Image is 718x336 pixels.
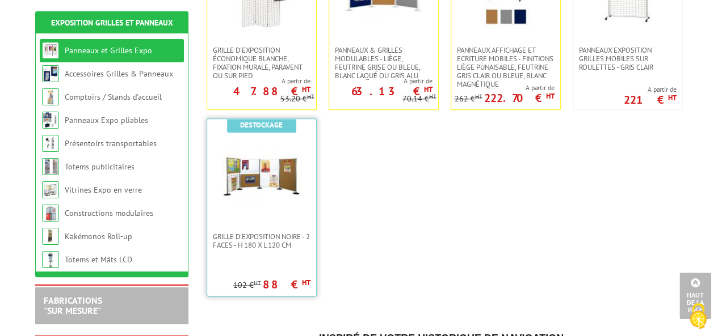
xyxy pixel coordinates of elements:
a: Totems publicitaires [65,161,135,172]
sup: HT [429,92,436,100]
span: Panneaux & Grilles modulables - liège, feutrine grise ou bleue, blanc laqué ou gris alu [335,46,433,80]
img: Cookies (fenêtre modale) [684,302,712,330]
a: Présentoirs transportables [65,138,157,148]
span: Grille d'exposition noire - 2 faces - H 180 x L 120 cm [213,232,310,249]
p: 221 € [624,96,677,103]
span: A partir de [329,76,433,86]
img: Totems et Mâts LCD [42,251,59,268]
a: Comptoirs / Stands d'accueil [65,92,162,102]
p: 262 € [455,95,482,103]
img: Kakémonos Roll-up [42,228,59,245]
span: A partir de [455,83,555,92]
sup: HT [668,93,677,103]
span: Grille d'exposition économique blanche, fixation murale, paravent ou sur pied [213,46,310,80]
a: Grille d'exposition noire - 2 faces - H 180 x L 120 cm [207,232,316,249]
a: Panneaux et Grilles Expo [65,45,152,56]
p: 53.20 € [280,95,314,103]
a: Totems et Mâts LCD [65,254,132,265]
a: Accessoires Grilles & Panneaux [65,69,173,79]
sup: HT [475,92,482,100]
p: 63.13 € [351,88,433,95]
p: 222.70 € [484,95,555,101]
span: Panneaux Affichage et Ecriture Mobiles - finitions liège punaisable, feutrine gris clair ou bleue... [457,46,555,88]
span: A partir de [624,85,677,94]
sup: HT [302,278,310,287]
a: Panneaux & Grilles modulables - liège, feutrine grise ou bleue, blanc laqué ou gris alu [329,46,438,80]
a: Panneaux Exposition Grilles mobiles sur roulettes - gris clair [573,46,682,71]
img: Panneaux Expo pliables [42,112,59,129]
sup: HT [302,84,310,94]
img: Présentoirs transportables [42,135,59,152]
img: Accessoires Grilles & Panneaux [42,65,59,82]
a: Constructions modulaires [65,208,153,218]
img: Totems publicitaires [42,158,59,175]
a: Kakémonos Roll-up [65,231,132,241]
a: Vitrines Expo en verre [65,185,142,195]
sup: HT [307,92,314,100]
span: Panneaux Exposition Grilles mobiles sur roulettes - gris clair [579,46,677,71]
img: Panneaux et Grilles Expo [42,42,59,59]
img: Vitrines Expo en verre [42,181,59,198]
p: 70.14 € [402,95,436,103]
sup: HT [424,84,433,94]
a: Panneaux Affichage et Ecriture Mobiles - finitions liège punaisable, feutrine gris clair ou bleue... [451,46,560,88]
button: Cookies (fenêtre modale) [678,297,718,336]
p: 47.88 € [233,88,310,95]
img: Comptoirs / Stands d'accueil [42,88,59,105]
a: Haut de la page [679,273,711,319]
a: Grille d'exposition économique blanche, fixation murale, paravent ou sur pied [207,46,316,80]
span: A partir de [207,76,310,86]
a: Panneaux Expo pliables [65,115,148,125]
img: Constructions modulaires [42,205,59,222]
p: 88 € [263,281,310,288]
a: Exposition Grilles et Panneaux [51,18,173,28]
p: 102 € [233,281,261,290]
a: FABRICATIONS"Sur Mesure" [44,295,102,316]
sup: HT [254,279,261,287]
sup: HT [546,91,555,101]
img: Grille d'exposition noire - 2 faces - H 180 x L 120 cm [222,136,301,215]
b: Destockage [240,120,283,130]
